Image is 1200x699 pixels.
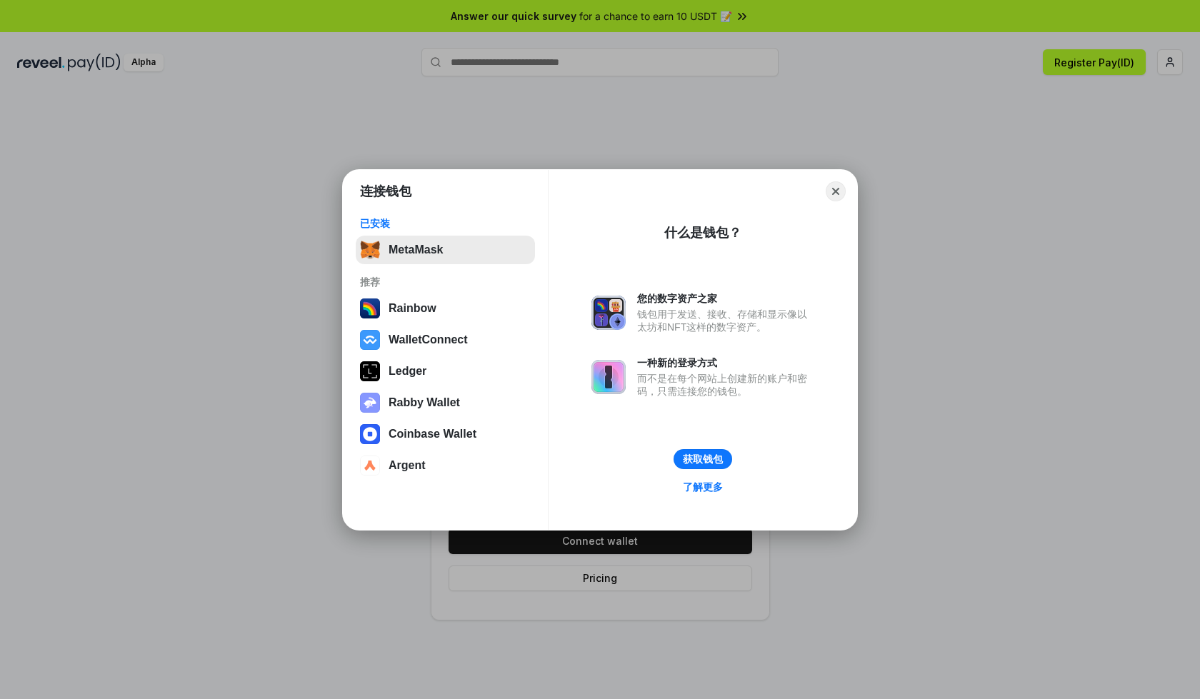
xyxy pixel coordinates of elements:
[360,393,380,413] img: svg+xml,%3Csvg%20xmlns%3D%22http%3A%2F%2Fwww.w3.org%2F2000%2Fsvg%22%20fill%3D%22none%22%20viewBox...
[356,236,535,264] button: MetaMask
[389,333,468,346] div: WalletConnect
[360,217,531,230] div: 已安装
[356,357,535,386] button: Ledger
[356,294,535,323] button: Rainbow
[360,298,380,318] img: svg+xml,%3Csvg%20width%3D%22120%22%20height%3D%22120%22%20viewBox%3D%220%200%20120%20120%22%20fil...
[664,224,741,241] div: 什么是钱包？
[360,276,531,288] div: 推荐
[389,396,460,409] div: Rabby Wallet
[360,330,380,350] img: svg+xml,%3Csvg%20width%3D%2228%22%20height%3D%2228%22%20viewBox%3D%220%200%2028%2028%22%20fill%3D...
[356,388,535,417] button: Rabby Wallet
[389,365,426,378] div: Ledger
[360,240,380,260] img: svg+xml,%3Csvg%20fill%3D%22none%22%20height%3D%2233%22%20viewBox%3D%220%200%2035%2033%22%20width%...
[674,449,732,469] button: 获取钱包
[826,181,846,201] button: Close
[360,424,380,444] img: svg+xml,%3Csvg%20width%3D%2228%22%20height%3D%2228%22%20viewBox%3D%220%200%2028%2028%22%20fill%3D...
[683,481,723,493] div: 了解更多
[637,372,814,398] div: 而不是在每个网站上创建新的账户和密码，只需连接您的钱包。
[356,420,535,448] button: Coinbase Wallet
[674,478,731,496] a: 了解更多
[591,360,626,394] img: svg+xml,%3Csvg%20xmlns%3D%22http%3A%2F%2Fwww.w3.org%2F2000%2Fsvg%22%20fill%3D%22none%22%20viewBox...
[389,243,443,256] div: MetaMask
[683,453,723,466] div: 获取钱包
[360,183,411,200] h1: 连接钱包
[389,302,436,315] div: Rainbow
[360,456,380,476] img: svg+xml,%3Csvg%20width%3D%2228%22%20height%3D%2228%22%20viewBox%3D%220%200%2028%2028%22%20fill%3D...
[637,292,814,305] div: 您的数字资产之家
[356,451,535,480] button: Argent
[591,296,626,330] img: svg+xml,%3Csvg%20xmlns%3D%22http%3A%2F%2Fwww.w3.org%2F2000%2Fsvg%22%20fill%3D%22none%22%20viewBox...
[637,308,814,333] div: 钱包用于发送、接收、存储和显示像以太坊和NFT这样的数字资产。
[389,428,476,441] div: Coinbase Wallet
[637,356,814,369] div: 一种新的登录方式
[360,361,380,381] img: svg+xml,%3Csvg%20xmlns%3D%22http%3A%2F%2Fwww.w3.org%2F2000%2Fsvg%22%20width%3D%2228%22%20height%3...
[356,326,535,354] button: WalletConnect
[389,459,426,472] div: Argent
